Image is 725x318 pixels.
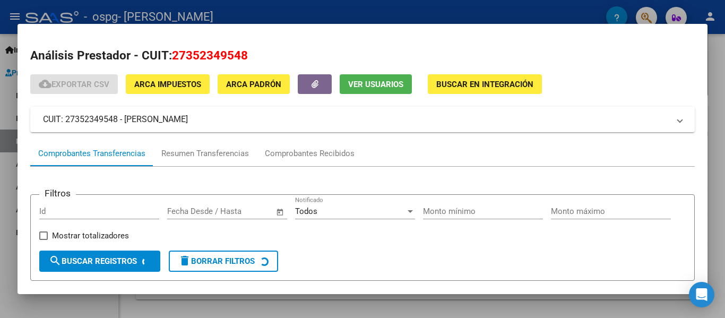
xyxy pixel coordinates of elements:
button: ARCA Padrón [218,74,290,94]
mat-expansion-panel-header: CUIT: 27352349548 - [PERSON_NAME] [30,107,695,132]
div: Comprobantes Recibidos [265,148,355,160]
h2: Análisis Prestador - CUIT: [30,47,695,65]
button: Borrar Filtros [169,251,278,272]
mat-icon: search [49,254,62,267]
mat-icon: delete [178,254,191,267]
span: Buscar Registros [49,256,137,266]
input: Fecha fin [220,207,271,216]
mat-icon: cloud_download [39,78,51,90]
div: Open Intercom Messenger [689,282,714,307]
span: ARCA Impuestos [134,80,201,89]
input: Fecha inicio [167,207,210,216]
button: Buscar Registros [39,251,160,272]
button: Exportar CSV [30,74,118,94]
button: ARCA Impuestos [126,74,210,94]
span: ARCA Padrón [226,80,281,89]
span: Todos [295,207,317,216]
span: Ver Usuarios [348,80,403,89]
span: Buscar en Integración [436,80,533,89]
h3: Filtros [39,186,76,200]
button: Buscar en Integración [428,74,542,94]
div: Comprobantes Transferencias [38,148,145,160]
span: Borrar Filtros [178,256,255,266]
mat-panel-title: CUIT: 27352349548 - [PERSON_NAME] [43,113,669,126]
button: Open calendar [274,206,287,218]
div: Resumen Transferencias [161,148,249,160]
span: Exportar CSV [39,80,109,89]
span: Mostrar totalizadores [52,229,129,242]
button: Ver Usuarios [340,74,412,94]
span: 27352349548 [172,48,248,62]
